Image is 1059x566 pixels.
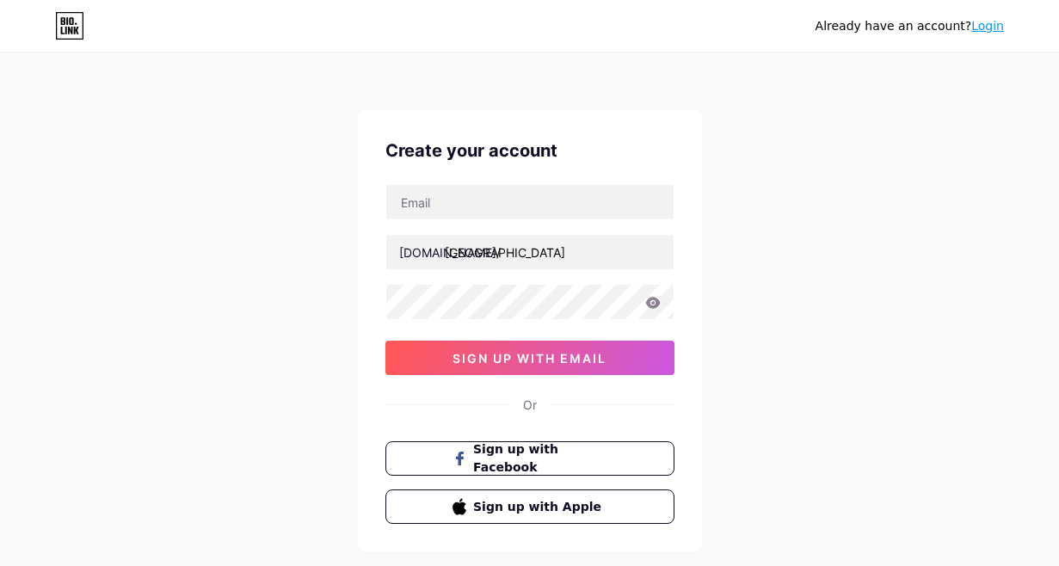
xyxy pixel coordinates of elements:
span: Sign up with Facebook [473,440,606,477]
span: Sign up with Apple [473,498,606,516]
div: [DOMAIN_NAME]/ [399,243,501,261]
span: sign up with email [453,351,606,366]
div: Or [523,396,537,414]
div: Create your account [385,138,674,163]
button: Sign up with Apple [385,489,674,524]
input: Email [386,185,674,219]
div: Already have an account? [816,17,1004,35]
button: sign up with email [385,341,674,375]
input: username [386,235,674,269]
a: Login [971,19,1004,33]
button: Sign up with Facebook [385,441,674,476]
